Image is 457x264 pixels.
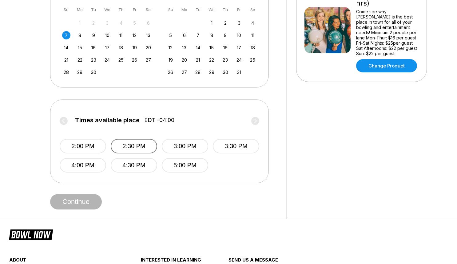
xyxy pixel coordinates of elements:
[103,56,111,64] div: Choose Wednesday, September 24th, 2025
[130,43,139,52] div: Choose Friday, September 19th, 2025
[89,68,98,76] div: Choose Tuesday, September 30th, 2025
[235,56,243,64] div: Choose Friday, October 24th, 2025
[166,56,175,64] div: Choose Sunday, October 19th, 2025
[89,6,98,14] div: Tu
[221,56,229,64] div: Choose Thursday, October 23rd, 2025
[103,6,111,14] div: We
[221,31,229,39] div: Choose Thursday, October 9th, 2025
[208,43,216,52] div: Choose Wednesday, October 15th, 2025
[61,18,153,76] div: month 2025-09
[213,139,259,153] button: 3:30 PM
[248,6,257,14] div: Sa
[76,6,84,14] div: Mo
[194,68,202,76] div: Choose Tuesday, October 28th, 2025
[180,31,189,39] div: Choose Monday, October 6th, 2025
[208,68,216,76] div: Choose Wednesday, October 29th, 2025
[103,43,111,52] div: Choose Wednesday, September 17th, 2025
[208,6,216,14] div: We
[180,6,189,14] div: Mo
[117,19,125,27] div: Not available Thursday, September 4th, 2025
[194,6,202,14] div: Tu
[111,158,157,173] button: 4:30 PM
[76,56,84,64] div: Choose Monday, September 22nd, 2025
[166,43,175,52] div: Choose Sunday, October 12th, 2025
[356,9,419,56] div: Come see why [PERSON_NAME] is the best place in town for all of your bowling and entertainment ne...
[144,6,153,14] div: Sa
[166,18,258,76] div: month 2025-10
[144,56,153,64] div: Choose Saturday, September 27th, 2025
[89,31,98,39] div: Choose Tuesday, September 9th, 2025
[194,31,202,39] div: Choose Tuesday, October 7th, 2025
[89,43,98,52] div: Choose Tuesday, September 16th, 2025
[117,6,125,14] div: Th
[221,68,229,76] div: Choose Thursday, October 30th, 2025
[62,6,70,14] div: Su
[180,56,189,64] div: Choose Monday, October 20th, 2025
[248,43,257,52] div: Choose Saturday, October 18th, 2025
[117,56,125,64] div: Choose Thursday, September 25th, 2025
[103,31,111,39] div: Choose Wednesday, September 10th, 2025
[76,43,84,52] div: Choose Monday, September 15th, 2025
[194,43,202,52] div: Choose Tuesday, October 14th, 2025
[235,31,243,39] div: Choose Friday, October 10th, 2025
[130,19,139,27] div: Not available Friday, September 5th, 2025
[60,158,106,173] button: 4:00 PM
[248,19,257,27] div: Choose Saturday, October 4th, 2025
[117,31,125,39] div: Choose Thursday, September 11th, 2025
[60,139,106,153] button: 2:00 PM
[89,19,98,27] div: Not available Tuesday, September 2nd, 2025
[248,31,257,39] div: Choose Saturday, October 11th, 2025
[208,19,216,27] div: Choose Wednesday, October 1st, 2025
[180,68,189,76] div: Choose Monday, October 27th, 2025
[76,31,84,39] div: Choose Monday, September 8th, 2025
[235,19,243,27] div: Choose Friday, October 3rd, 2025
[62,31,70,39] div: Choose Sunday, September 7th, 2025
[208,31,216,39] div: Choose Wednesday, October 8th, 2025
[76,68,84,76] div: Choose Monday, September 29th, 2025
[221,6,229,14] div: Th
[162,158,208,173] button: 5:00 PM
[208,56,216,64] div: Choose Wednesday, October 22nd, 2025
[235,6,243,14] div: Fr
[144,31,153,39] div: Choose Saturday, September 13th, 2025
[144,19,153,27] div: Not available Saturday, September 6th, 2025
[356,59,417,72] a: Change Product
[130,31,139,39] div: Choose Friday, September 12th, 2025
[166,6,175,14] div: Su
[117,43,125,52] div: Choose Thursday, September 18th, 2025
[76,19,84,27] div: Not available Monday, September 1st, 2025
[103,19,111,27] div: Not available Wednesday, September 3rd, 2025
[248,56,257,64] div: Choose Saturday, October 25th, 2025
[221,19,229,27] div: Choose Thursday, October 2nd, 2025
[180,43,189,52] div: Choose Monday, October 13th, 2025
[62,68,70,76] div: Choose Sunday, September 28th, 2025
[75,117,140,124] span: Times available place
[130,6,139,14] div: Fr
[221,43,229,52] div: Choose Thursday, October 16th, 2025
[166,68,175,76] div: Choose Sunday, October 26th, 2025
[162,139,208,153] button: 3:00 PM
[194,56,202,64] div: Choose Tuesday, October 21st, 2025
[235,68,243,76] div: Choose Friday, October 31st, 2025
[235,43,243,52] div: Choose Friday, October 17th, 2025
[166,31,175,39] div: Choose Sunday, October 5th, 2025
[144,117,174,124] span: EDT -04:00
[62,56,70,64] div: Choose Sunday, September 21st, 2025
[304,7,351,53] img: Hourly Bowling (2 hrs)
[130,56,139,64] div: Choose Friday, September 26th, 2025
[111,139,157,153] button: 2:30 PM
[144,43,153,52] div: Choose Saturday, September 20th, 2025
[62,43,70,52] div: Choose Sunday, September 14th, 2025
[89,56,98,64] div: Choose Tuesday, September 23rd, 2025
